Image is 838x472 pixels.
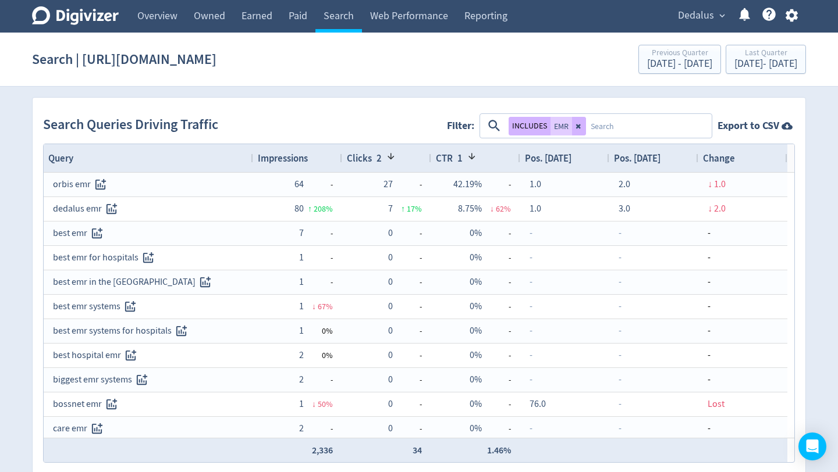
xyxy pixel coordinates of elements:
[614,152,661,165] span: Pos. [DATE]
[647,49,712,59] div: Previous Quarter
[120,297,140,316] button: Track this search query
[708,423,711,434] span: -
[299,325,304,337] span: 1
[726,45,806,74] button: Last Quarter[DATE]- [DATE]
[447,119,480,133] label: Filter:
[53,222,244,245] div: best emr
[619,374,622,385] span: -
[393,417,422,440] span: -
[530,301,532,312] span: -
[436,152,453,165] span: CTR
[299,374,304,385] span: 2
[53,393,244,416] div: bossnet emr
[388,203,393,214] span: 7
[347,152,372,165] span: Clicks
[388,276,393,288] span: 0
[322,350,333,360] span: 0 %
[470,301,482,312] span: 0%
[407,203,422,214] span: 17 %
[48,152,73,165] span: Query
[304,417,333,440] span: -
[304,271,333,294] span: -
[393,173,422,196] span: -
[619,276,622,288] span: -
[453,152,463,165] span: 1
[304,222,333,245] span: -
[647,59,712,69] div: [DATE] - [DATE]
[53,344,244,367] div: best hospital emr
[470,349,482,361] span: 0%
[304,173,333,196] span: -
[525,152,571,165] span: Pos. [DATE]
[299,349,304,361] span: 2
[703,152,735,165] span: Change
[196,273,215,292] button: Track this search query
[132,370,151,389] button: Track this search query
[708,301,711,312] span: -
[708,276,711,288] span: -
[384,178,393,190] span: 27
[393,369,422,391] span: -
[734,59,797,69] div: [DATE] - [DATE]
[619,252,622,263] span: -
[708,325,711,337] span: -
[619,203,630,214] span: 3.0
[312,399,316,409] span: ↓
[53,198,244,220] div: dedalus emr
[318,399,333,409] span: 50 %
[53,271,244,294] div: best emr in the [GEOGRAPHIC_DATA]
[299,252,304,263] span: 1
[312,301,316,312] span: ↓
[482,295,511,318] span: -
[619,227,622,239] span: -
[619,301,622,312] span: -
[312,444,333,456] span: 2,336
[530,276,532,288] span: -
[708,398,725,410] span: Lost
[717,10,727,21] span: expand_more
[304,246,333,269] span: -
[708,349,711,361] span: -
[619,423,622,434] span: -
[299,227,304,239] span: 7
[530,349,532,361] span: -
[393,246,422,269] span: -
[401,203,405,214] span: ↑
[487,444,511,456] span: 1.46%
[530,423,532,434] span: -
[53,320,244,342] div: best emr systems for hospitals
[708,203,712,214] span: ↓
[714,178,726,190] span: 1.0
[496,203,511,214] span: 62 %
[258,152,308,165] span: Impressions
[458,203,482,214] span: 8.75%
[102,395,121,414] button: Track this search query
[453,178,482,190] span: 42.19%
[393,295,422,318] span: -
[619,398,622,410] span: -
[53,173,244,196] div: orbis emr
[393,393,422,416] span: -
[530,203,541,214] span: 1.0
[509,117,551,135] button: INCLUDES
[32,41,216,78] h1: Search | [URL][DOMAIN_NAME]
[708,178,712,190] span: ↓
[530,325,532,337] span: -
[470,252,482,263] span: 0%
[299,398,304,410] span: 1
[388,349,393,361] span: 0
[299,301,304,312] span: 1
[619,349,622,361] span: -
[139,248,158,267] button: Track this search query
[299,423,304,434] span: 2
[314,203,333,214] span: 208 %
[482,173,511,196] span: -
[482,246,511,269] span: -
[482,344,511,367] span: -
[678,6,714,25] span: Dedalus
[372,152,382,165] span: 2
[482,320,511,342] span: -
[708,227,711,239] span: -
[53,369,244,391] div: biggest emr systems
[482,417,511,440] span: -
